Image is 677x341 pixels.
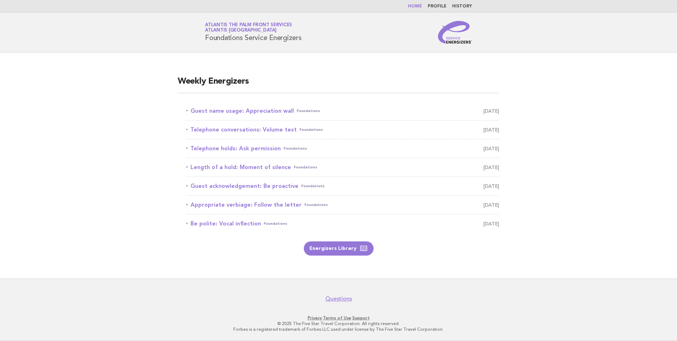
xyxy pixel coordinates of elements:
[122,315,555,321] p: · ·
[438,21,472,44] img: Service Energizers
[300,125,323,135] span: Foundations
[178,76,499,93] h2: Weekly Energizers
[325,295,352,302] a: Questions
[304,241,374,256] a: Energizers Library
[483,200,499,210] span: [DATE]
[284,144,307,153] span: Foundations
[186,125,499,135] a: Telephone conversations: Volume testFoundations [DATE]
[205,23,292,33] a: Atlantis The Palm Front ServicesAtlantis [GEOGRAPHIC_DATA]
[483,144,499,153] span: [DATE]
[483,106,499,116] span: [DATE]
[186,144,499,153] a: Telephone holds: Ask permissionFoundations [DATE]
[323,315,351,320] a: Terms of Use
[352,315,370,320] a: Support
[297,106,320,116] span: Foundations
[186,162,499,172] a: Length of a hold: Moment of silenceFoundations [DATE]
[483,219,499,229] span: [DATE]
[186,181,499,191] a: Guest acknowledgement: Be proactiveFoundations [DATE]
[483,162,499,172] span: [DATE]
[122,326,555,332] p: Forbes is a registered trademark of Forbes LLC used under license by The Five Star Travel Corpora...
[122,321,555,326] p: © 2025 The Five Star Travel Corporation. All rights reserved.
[483,125,499,135] span: [DATE]
[301,181,325,191] span: Foundations
[186,219,499,229] a: Be polite: Vocal inflectionFoundations [DATE]
[294,162,317,172] span: Foundations
[428,4,446,9] a: Profile
[452,4,472,9] a: History
[483,181,499,191] span: [DATE]
[408,4,422,9] a: Home
[186,106,499,116] a: Guest name usage: Appreciation wallFoundations [DATE]
[308,315,322,320] a: Privacy
[186,200,499,210] a: Appropriate verbiage: Follow the letterFoundations [DATE]
[205,28,277,33] span: Atlantis [GEOGRAPHIC_DATA]
[264,219,287,229] span: Foundations
[305,200,328,210] span: Foundations
[205,23,302,41] h1: Foundations Service Energizers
